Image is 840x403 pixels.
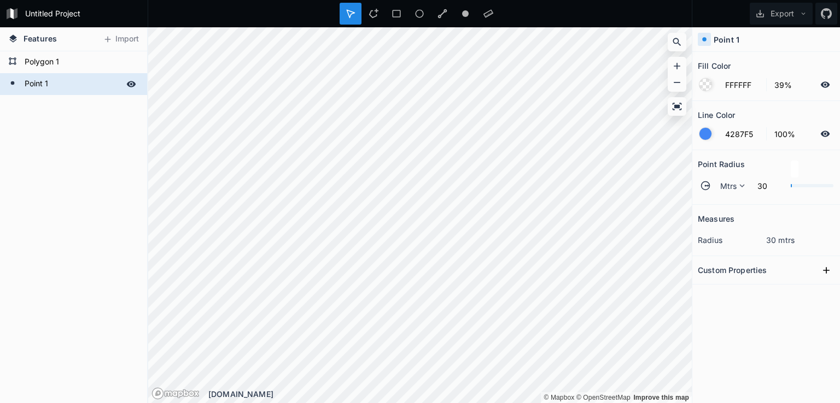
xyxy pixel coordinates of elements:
[698,234,766,246] dt: radius
[720,180,737,192] span: Mtrs
[698,210,734,227] h2: Measures
[751,179,785,192] input: 0
[714,34,739,45] h4: Point 1
[576,394,631,401] a: OpenStreetMap
[151,387,200,400] a: Mapbox logo
[97,31,144,48] button: Import
[750,3,813,25] button: Export
[208,388,692,400] div: [DOMAIN_NAME]
[698,106,735,123] h2: Line Color
[24,33,57,44] span: Features
[766,234,835,246] dd: 30 mtrs
[698,156,745,173] h2: Point Radius
[633,394,689,401] a: Map feedback
[698,57,731,74] h2: Fill Color
[698,262,767,278] h2: Custom Properties
[544,394,574,401] a: Mapbox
